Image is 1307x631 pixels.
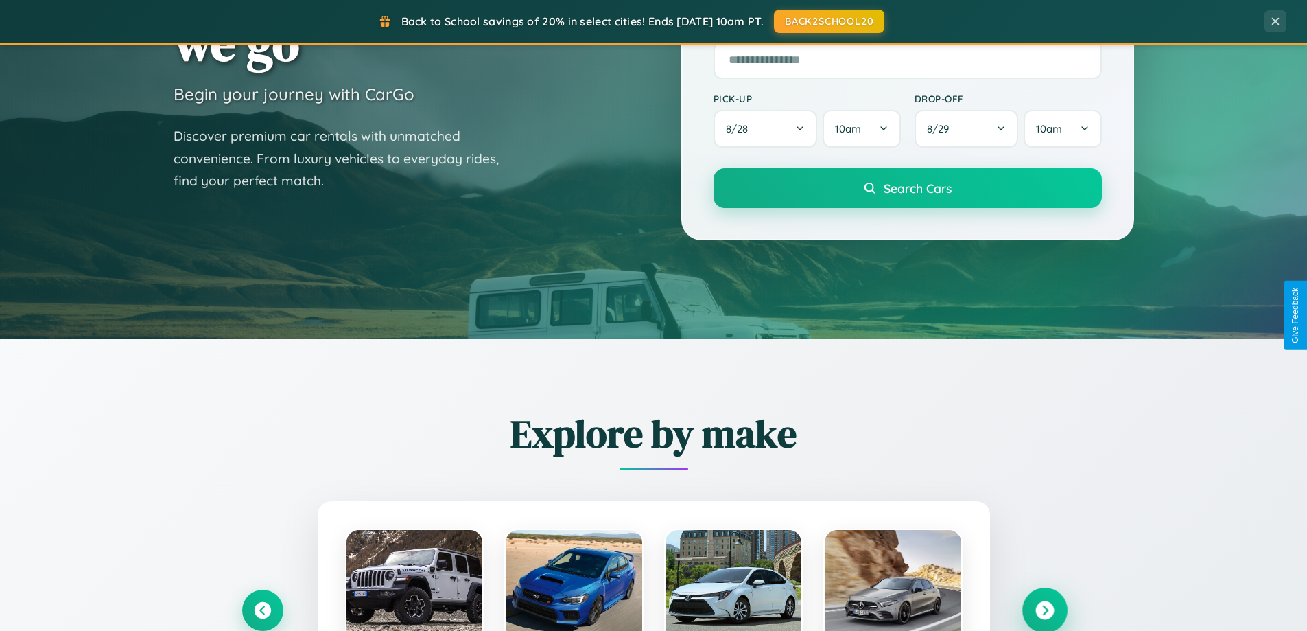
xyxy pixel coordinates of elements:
[915,93,1102,104] label: Drop-off
[823,110,900,148] button: 10am
[1024,110,1101,148] button: 10am
[174,125,517,192] p: Discover premium car rentals with unmatched convenience. From luxury vehicles to everyday rides, ...
[714,168,1102,208] button: Search Cars
[726,122,755,135] span: 8 / 28
[1036,122,1062,135] span: 10am
[835,122,861,135] span: 10am
[884,181,952,196] span: Search Cars
[714,93,901,104] label: Pick-up
[174,84,414,104] h3: Begin your journey with CarGo
[915,110,1019,148] button: 8/29
[242,407,1065,460] h2: Explore by make
[774,10,884,33] button: BACK2SCHOOL20
[927,122,956,135] span: 8 / 29
[714,110,818,148] button: 8/28
[1291,288,1300,343] div: Give Feedback
[401,14,764,28] span: Back to School savings of 20% in select cities! Ends [DATE] 10am PT.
